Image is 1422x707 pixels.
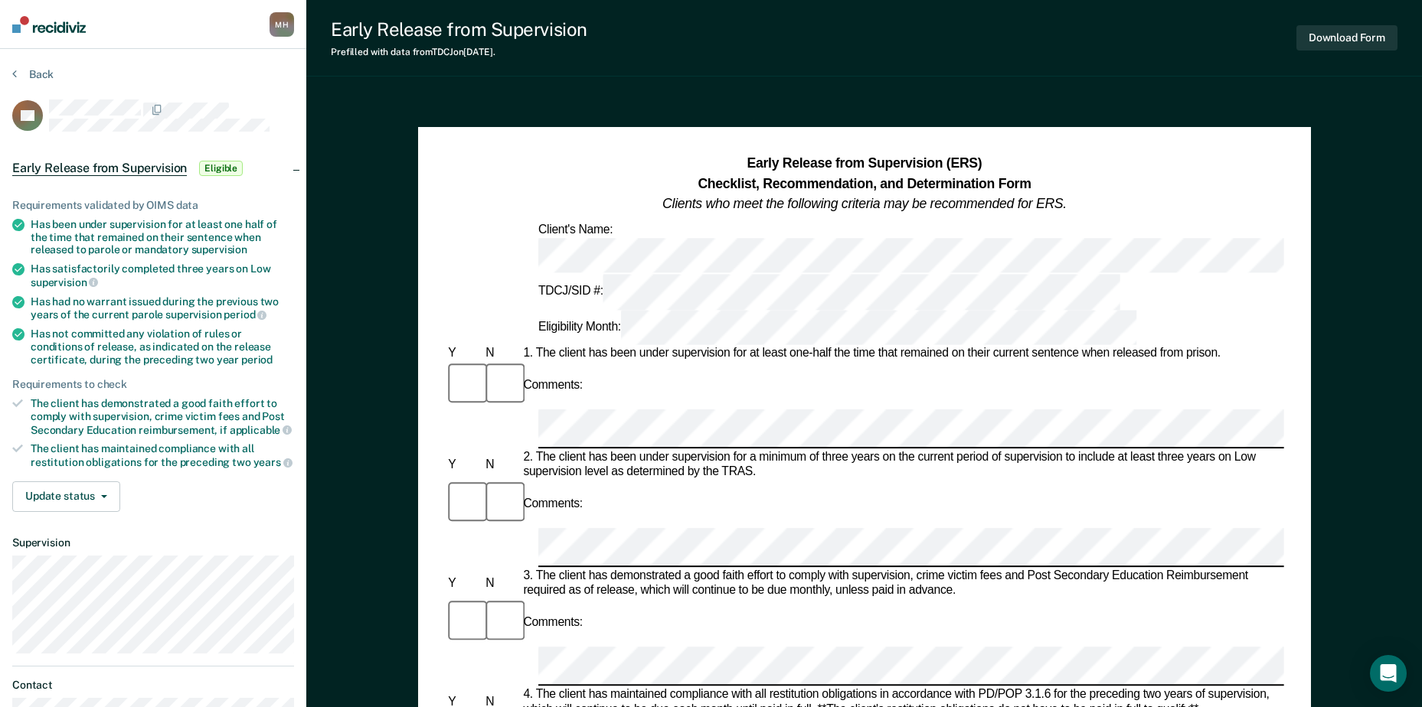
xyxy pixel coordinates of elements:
[482,458,520,473] div: N
[241,353,273,366] span: period
[224,308,266,321] span: period
[12,16,86,33] img: Recidiviz
[12,536,294,549] dt: Supervision
[445,347,482,362] div: Y
[12,161,187,176] span: Early Release from Supervision
[535,275,1123,310] div: TDCJ/SID #:
[270,12,294,37] div: M H
[520,347,1283,362] div: 1. The client has been under supervision for at least one-half the time that remained on their cu...
[12,199,294,212] div: Requirements validated by OIMS data
[445,458,482,473] div: Y
[535,310,1140,345] div: Eligibility Month:
[230,424,292,436] span: applicable
[698,176,1031,191] strong: Checklist, Recommendation, and Determination Form
[12,481,120,512] button: Update status
[31,442,294,468] div: The client has maintained compliance with all restitution obligations for the preceding two
[520,615,585,630] div: Comments:
[331,47,587,57] div: Prefilled with data from TDCJ on [DATE] .
[520,497,585,512] div: Comments:
[482,347,520,362] div: N
[445,576,482,591] div: Y
[331,18,587,41] div: Early Release from Supervision
[253,456,293,468] span: years
[31,397,294,436] div: The client has demonstrated a good faith effort to comply with supervision, crime victim fees and...
[12,67,54,81] button: Back
[520,569,1283,598] div: 3. The client has demonstrated a good faith effort to comply with supervision, crime victim fees ...
[31,276,98,288] span: supervision
[482,576,520,591] div: N
[270,12,294,37] button: MH
[199,161,243,176] span: Eligible
[31,327,294,366] div: Has not committed any violation of rules or conditions of release, as indicated on the release ce...
[31,262,294,288] div: Has satisfactorily completed three years on Low
[747,155,982,171] strong: Early Release from Supervision (ERS)
[1296,25,1397,50] button: Download Form
[191,243,247,256] span: supervision
[31,295,294,321] div: Has had no warrant issued during the previous two years of the current parole supervision
[12,679,294,692] dt: Contact
[31,218,294,256] div: Has been under supervision for at least one half of the time that remained on their sentence when...
[520,450,1283,480] div: 2. The client has been under supervision for a minimum of three years on the current period of su...
[662,196,1067,211] em: Clients who meet the following criteria may be recommended for ERS.
[12,378,294,391] div: Requirements to check
[520,378,585,393] div: Comments:
[1370,655,1407,692] div: Open Intercom Messenger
